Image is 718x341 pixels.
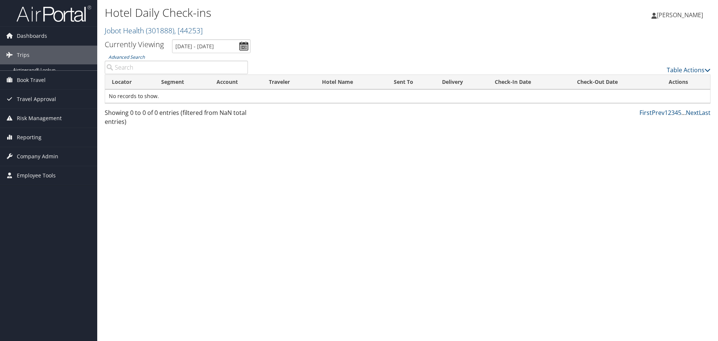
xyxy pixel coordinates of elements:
a: Next [686,109,699,117]
span: Reporting [17,128,42,147]
span: [PERSON_NAME] [657,11,703,19]
th: Segment: activate to sort column ascending [154,75,210,89]
a: Table Actions [667,66,711,74]
span: Trips [17,46,30,64]
a: 4 [675,109,678,117]
span: … [681,109,686,117]
span: Dashboards [17,27,47,45]
a: 1 [665,109,668,117]
a: First [639,109,652,117]
th: Account: activate to sort column ascending [210,75,262,89]
a: Jobot Health [105,25,203,36]
span: , [ 44253 ] [174,25,203,36]
a: [PERSON_NAME] [651,4,711,26]
th: Check-In Date: activate to sort column ascending [488,75,570,89]
span: Company Admin [17,147,58,166]
h3: Currently Viewing [105,39,164,49]
span: ( 301888 ) [146,25,174,36]
span: Employee Tools [17,166,56,185]
span: Travel Approval [17,90,56,109]
th: Hotel Name: activate to sort column ascending [315,75,387,89]
th: Actions [662,75,710,89]
a: 5 [678,109,681,117]
span: Book Travel [17,71,46,89]
a: Last [699,109,711,117]
th: Locator: activate to sort column ascending [105,75,154,89]
th: Check-Out Date: activate to sort column ascending [570,75,662,89]
h1: Hotel Daily Check-ins [105,5,509,21]
th: Sent To: activate to sort column ascending [387,75,435,89]
div: Showing 0 to 0 of 0 entries (filtered from NaN total entries) [105,108,248,130]
a: 2 [668,109,671,117]
a: 3 [671,109,675,117]
input: Advanced Search [105,61,248,74]
td: No records to show. [105,89,710,103]
span: Risk Management [17,109,62,128]
input: [DATE] - [DATE] [172,39,251,53]
th: Delivery: activate to sort column ascending [435,75,488,89]
a: Advanced Search [108,54,145,60]
th: Traveler: activate to sort column ascending [262,75,315,89]
a: Prev [652,109,665,117]
img: airportal-logo.png [16,5,91,22]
